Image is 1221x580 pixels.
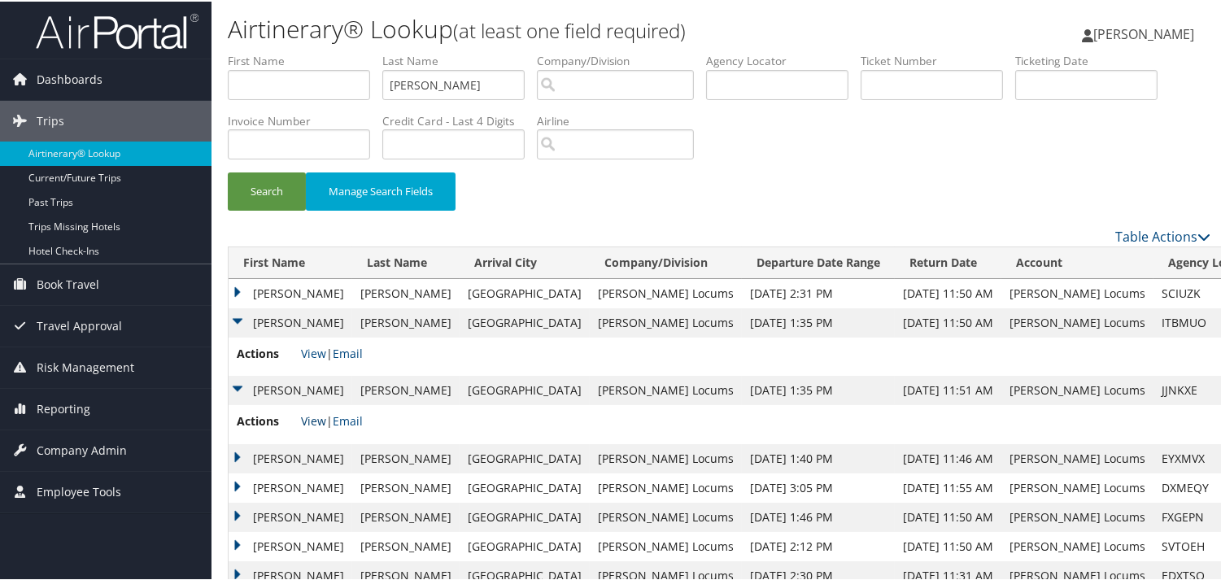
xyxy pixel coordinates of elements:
[590,277,742,307] td: [PERSON_NAME] Locums
[301,344,363,360] span: |
[460,501,590,530] td: [GEOGRAPHIC_DATA]
[229,246,352,277] th: First Name: activate to sort column ascending
[453,15,686,42] small: (at least one field required)
[301,412,326,427] a: View
[1001,443,1153,472] td: [PERSON_NAME] Locums
[460,443,590,472] td: [GEOGRAPHIC_DATA]
[1082,8,1210,57] a: [PERSON_NAME]
[895,246,1001,277] th: Return Date: activate to sort column ascending
[742,530,895,560] td: [DATE] 2:12 PM
[1001,530,1153,560] td: [PERSON_NAME] Locums
[382,111,537,128] label: Credit Card - Last 4 Digits
[352,472,460,501] td: [PERSON_NAME]
[1001,374,1153,403] td: [PERSON_NAME] Locums
[228,171,306,209] button: Search
[895,374,1001,403] td: [DATE] 11:51 AM
[37,470,121,511] span: Employee Tools
[861,51,1015,68] label: Ticket Number
[352,443,460,472] td: [PERSON_NAME]
[537,51,706,68] label: Company/Division
[590,443,742,472] td: [PERSON_NAME] Locums
[590,307,742,336] td: [PERSON_NAME] Locums
[1015,51,1170,68] label: Ticketing Date
[537,111,706,128] label: Airline
[237,343,298,361] span: Actions
[228,111,382,128] label: Invoice Number
[237,411,298,429] span: Actions
[460,246,590,277] th: Arrival City: activate to sort column ascending
[590,530,742,560] td: [PERSON_NAME] Locums
[742,277,895,307] td: [DATE] 2:31 PM
[37,263,99,303] span: Book Travel
[460,530,590,560] td: [GEOGRAPHIC_DATA]
[37,429,127,469] span: Company Admin
[895,443,1001,472] td: [DATE] 11:46 AM
[333,344,363,360] a: Email
[37,58,102,98] span: Dashboards
[590,501,742,530] td: [PERSON_NAME] Locums
[895,307,1001,336] td: [DATE] 11:50 AM
[352,374,460,403] td: [PERSON_NAME]
[1001,307,1153,336] td: [PERSON_NAME] Locums
[352,501,460,530] td: [PERSON_NAME]
[229,307,352,336] td: [PERSON_NAME]
[37,346,134,386] span: Risk Management
[306,171,456,209] button: Manage Search Fields
[460,472,590,501] td: [GEOGRAPHIC_DATA]
[37,304,122,345] span: Travel Approval
[895,277,1001,307] td: [DATE] 11:50 AM
[742,374,895,403] td: [DATE] 1:35 PM
[36,11,198,49] img: airportal-logo.png
[1001,472,1153,501] td: [PERSON_NAME] Locums
[352,246,460,277] th: Last Name: activate to sort column ascending
[1115,226,1210,244] a: Table Actions
[742,472,895,501] td: [DATE] 3:05 PM
[590,374,742,403] td: [PERSON_NAME] Locums
[1001,246,1153,277] th: Account: activate to sort column ascending
[37,387,90,428] span: Reporting
[895,501,1001,530] td: [DATE] 11:50 AM
[352,307,460,336] td: [PERSON_NAME]
[742,501,895,530] td: [DATE] 1:46 PM
[301,412,363,427] span: |
[1001,277,1153,307] td: [PERSON_NAME] Locums
[382,51,537,68] label: Last Name
[742,246,895,277] th: Departure Date Range: activate to sort column ascending
[352,530,460,560] td: [PERSON_NAME]
[229,277,352,307] td: [PERSON_NAME]
[228,51,382,68] label: First Name
[333,412,363,427] a: Email
[460,277,590,307] td: [GEOGRAPHIC_DATA]
[742,443,895,472] td: [DATE] 1:40 PM
[228,11,883,45] h1: Airtinerary® Lookup
[352,277,460,307] td: [PERSON_NAME]
[895,472,1001,501] td: [DATE] 11:55 AM
[301,344,326,360] a: View
[460,374,590,403] td: [GEOGRAPHIC_DATA]
[706,51,861,68] label: Agency Locator
[895,530,1001,560] td: [DATE] 11:50 AM
[1001,501,1153,530] td: [PERSON_NAME] Locums
[229,374,352,403] td: [PERSON_NAME]
[460,307,590,336] td: [GEOGRAPHIC_DATA]
[229,472,352,501] td: [PERSON_NAME]
[229,501,352,530] td: [PERSON_NAME]
[590,246,742,277] th: Company/Division
[229,530,352,560] td: [PERSON_NAME]
[37,99,64,140] span: Trips
[742,307,895,336] td: [DATE] 1:35 PM
[1093,24,1194,41] span: [PERSON_NAME]
[590,472,742,501] td: [PERSON_NAME] Locums
[229,443,352,472] td: [PERSON_NAME]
